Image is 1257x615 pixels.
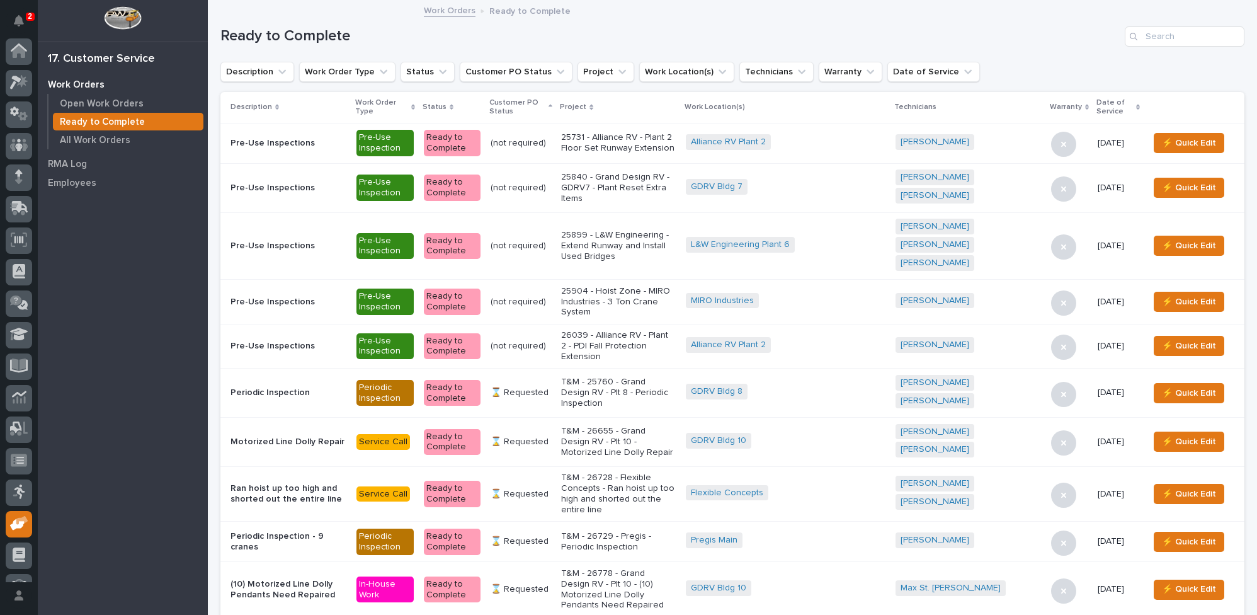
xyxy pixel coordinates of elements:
p: (not required) [491,297,552,307]
a: [PERSON_NAME] [901,444,969,455]
p: [DATE] [1098,536,1139,547]
button: ⚡ Quick Edit [1154,432,1224,452]
p: [DATE] [1098,584,1139,595]
p: Warranty [1050,100,1082,114]
button: Status [401,62,455,82]
div: In-House Work [356,577,414,603]
a: [PERSON_NAME] [901,172,969,183]
p: Pre-Use Inspections [230,297,346,307]
div: Notifications2 [16,15,32,35]
p: Ready to Complete [489,3,571,17]
button: ⚡ Quick Edit [1154,580,1224,600]
button: Date of Service [887,62,980,82]
button: Project [577,62,634,82]
div: Ready to Complete [424,529,481,555]
span: ⚡ Quick Edit [1162,534,1216,549]
div: Ready to Complete [424,289,481,315]
a: [PERSON_NAME] [901,396,969,406]
button: Work Order Type [299,62,395,82]
p: Ready to Complete [60,117,145,128]
span: ⚡ Quick Edit [1162,386,1216,401]
tr: Pre-Use InspectionsPre-Use InspectionReady to Complete(not required)25731 - Alliance RV - Plant 2... [220,123,1244,163]
h1: Ready to Complete [220,27,1120,45]
a: Ready to Complete [48,113,208,130]
p: [DATE] [1098,183,1139,193]
p: Project [560,100,586,114]
a: [PERSON_NAME] [901,497,969,507]
a: Max St. [PERSON_NAME] [901,583,1001,594]
a: [PERSON_NAME] [901,377,969,388]
a: [PERSON_NAME] [901,296,969,306]
p: 26039 - Alliance RV - Plant 2 - PDI Fall Protection Extension [561,330,676,362]
div: Pre-Use Inspection [356,289,414,315]
tr: Motorized Line Dolly RepairService CallReady to Complete⌛ RequestedT&M - 26655 - Grand Design RV ... [220,418,1244,467]
a: Alliance RV Plant 2 [691,340,766,350]
p: RMA Log [48,159,87,170]
p: Ran hoist up too high and shorted out the entire line [230,483,346,505]
div: Pre-Use Inspection [356,333,414,360]
a: GDRV Bldg 10 [691,583,746,594]
div: Service Call [356,486,410,502]
a: RMA Log [38,154,208,173]
div: Ready to Complete [424,175,481,201]
div: Periodic Inspection [356,529,414,555]
button: ⚡ Quick Edit [1154,336,1224,356]
p: Pre-Use Inspections [230,341,346,352]
a: Pregis Main [691,535,737,546]
p: (not required) [491,138,552,149]
p: (not required) [491,183,552,193]
div: Ready to Complete [424,233,481,260]
div: Pre-Use Inspection [356,175,414,201]
p: Periodic Inspection - 9 cranes [230,531,346,553]
p: (not required) [491,341,552,352]
p: Pre-Use Inspections [230,138,346,149]
button: ⚡ Quick Edit [1154,532,1224,552]
p: Work Location(s) [685,100,745,114]
button: Customer PO Status [460,62,572,82]
a: L&W Engineering Plant 6 [691,239,790,250]
p: ⌛ Requested [491,536,552,547]
p: 25904 - Hoist Zone - MIRO Industries - 3 Ton Crane System [561,286,676,318]
span: ⚡ Quick Edit [1162,434,1216,449]
tr: Pre-Use InspectionsPre-Use InspectionReady to Complete(not required)25840 - Grand Design RV - GDR... [220,163,1244,212]
a: [PERSON_NAME] [901,340,969,350]
div: Ready to Complete [424,380,481,406]
p: [DATE] [1098,241,1139,251]
button: Description [220,62,294,82]
p: T&M - 25760 - Grand Design RV - Plt 8 - Periodic Inspection [561,377,676,408]
p: T&M - 26655 - Grand Design RV - Plt 10 - Motorized Line Dolly Repair [561,426,676,457]
tr: Periodic InspectionPeriodic InspectionReady to Complete⌛ RequestedT&M - 25760 - Grand Design RV -... [220,369,1244,418]
span: ⚡ Quick Edit [1162,338,1216,353]
tr: Pre-Use InspectionsPre-Use InspectionReady to Complete(not required)25899 - L&W Engineering - Ext... [220,212,1244,280]
a: [PERSON_NAME] [901,239,969,250]
button: Work Location(s) [639,62,734,82]
p: (not required) [491,241,552,251]
button: ⚡ Quick Edit [1154,484,1224,504]
p: Description [230,100,272,114]
p: Customer PO Status [489,96,546,119]
p: T&M - 26728 - Flexible Concepts - Ran hoist up too high and shorted out the entire line [561,473,676,515]
span: ⚡ Quick Edit [1162,582,1216,597]
p: All Work Orders [60,135,130,146]
p: (10) Motorized Line Dolly Pendants Need Repaired [230,579,346,601]
p: Status [423,100,446,114]
a: [PERSON_NAME] [901,478,969,489]
p: ⌛ Requested [491,437,552,447]
button: ⚡ Quick Edit [1154,178,1224,198]
p: 25899 - L&W Engineering - Extend Runway and Install Used Bridges [561,230,676,262]
p: Motorized Line Dolly Repair [230,437,346,447]
button: Technicians [739,62,814,82]
p: ⌛ Requested [491,489,552,500]
a: [PERSON_NAME] [901,221,969,232]
button: ⚡ Quick Edit [1154,383,1224,403]
p: 25731 - Alliance RV - Plant 2 Floor Set Runway Extension [561,132,676,154]
div: 17. Customer Service [48,52,155,66]
button: Notifications [6,8,32,34]
a: [PERSON_NAME] [901,190,969,201]
p: Date of Service [1096,96,1133,119]
div: Search [1125,26,1244,47]
div: Pre-Use Inspection [356,130,414,156]
div: Ready to Complete [424,333,481,360]
p: Employees [48,178,96,189]
tr: Pre-Use InspectionsPre-Use InspectionReady to Complete(not required)26039 - Alliance RV - Plant 2... [220,324,1244,369]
